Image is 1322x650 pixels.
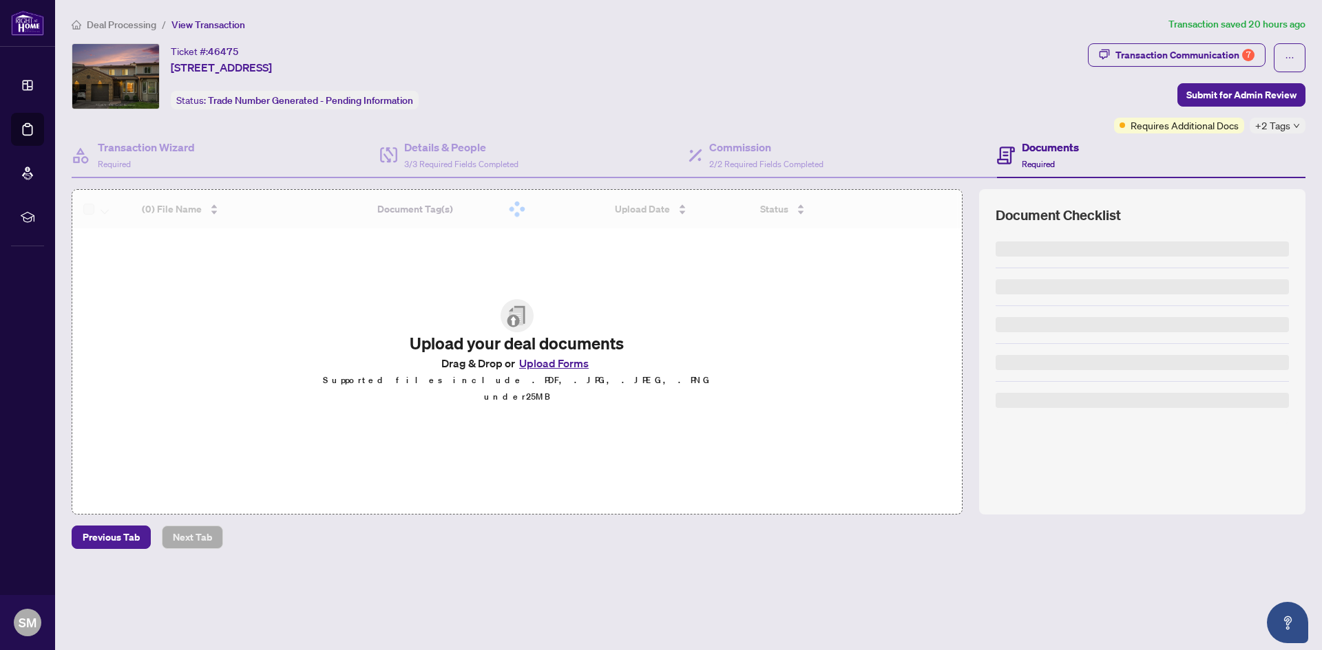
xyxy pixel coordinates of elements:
[72,526,151,549] button: Previous Tab
[87,19,156,31] span: Deal Processing
[162,17,166,32] li: /
[162,526,223,549] button: Next Tab
[1177,83,1305,107] button: Submit for Admin Review
[1022,139,1079,155] h4: Documents
[1088,43,1266,67] button: Transaction Communication7
[404,159,518,169] span: 3/3 Required Fields Completed
[208,94,413,107] span: Trade Number Generated - Pending Information
[171,59,272,76] span: [STREET_ADDRESS]
[1267,602,1308,643] button: Open asap
[98,159,131,169] span: Required
[1285,53,1294,63] span: ellipsis
[322,372,712,405] p: Supported files include .PDF, .JPG, .JPEG, .PNG under 25 MB
[208,45,239,58] span: 46475
[171,91,419,109] div: Status:
[72,44,159,109] img: IMG-X12201210_1.jpg
[98,139,195,155] h4: Transaction Wizard
[441,354,593,372] span: Drag & Drop or
[322,332,712,354] h2: Upload your deal documents
[171,43,239,59] div: Ticket #:
[171,19,245,31] span: View Transaction
[996,206,1121,225] span: Document Checklist
[709,159,823,169] span: 2/2 Required Fields Completed
[19,613,36,632] span: SM
[709,139,823,155] h4: Commission
[1255,118,1290,133] span: +2 Tags
[404,139,518,155] h4: Details & People
[11,10,44,36] img: logo
[515,354,593,372] button: Upload Forms
[1242,49,1255,61] div: 7
[501,299,534,332] img: File Upload
[1022,159,1055,169] span: Required
[1131,118,1239,133] span: Requires Additional Docs
[1186,84,1297,106] span: Submit for Admin Review
[83,526,140,548] span: Previous Tab
[1115,44,1255,66] div: Transaction Communication
[72,20,81,30] span: home
[311,288,723,416] span: File UploadUpload your deal documentsDrag & Drop orUpload FormsSupported files include .PDF, .JPG...
[1168,17,1305,32] article: Transaction saved 20 hours ago
[1293,122,1300,129] span: down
